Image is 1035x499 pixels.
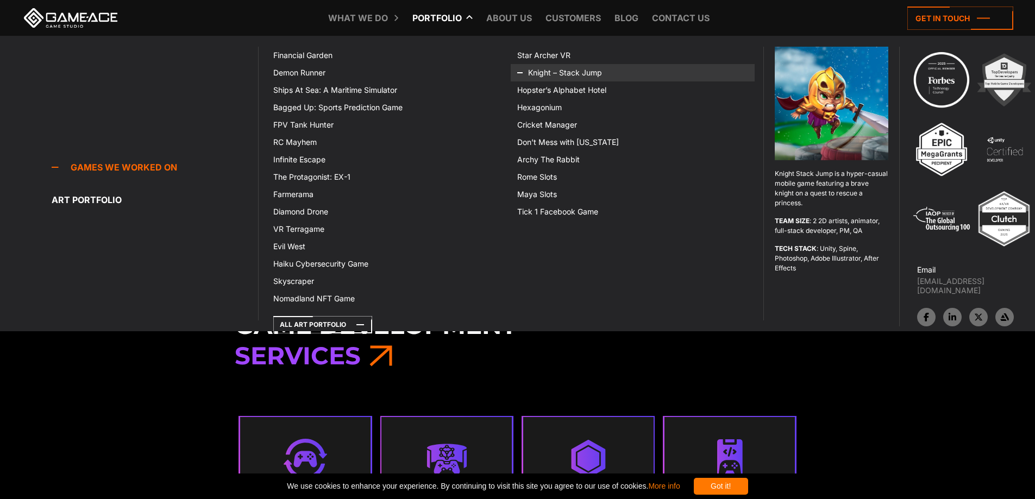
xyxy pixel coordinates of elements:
a: Ships At Sea: A Maritime Simulator [267,81,511,99]
a: Haiku Cybersecurity Game [267,255,511,273]
img: Knight stack jump game top menu [775,47,888,160]
strong: TEAM SIZE [775,217,810,225]
a: Cricket Manager [511,116,755,134]
a: Maya Slots [511,186,755,203]
img: 5 [912,189,971,249]
a: VR Terragame [267,220,511,238]
img: Metaverse game development [426,439,467,479]
a: [EMAIL_ADDRESS][DOMAIN_NAME] [917,276,1035,295]
img: 3 [912,119,971,179]
div: Got it! [694,478,748,495]
img: 4 [975,119,1034,179]
a: Hopster’s Alphabet Hotel [511,81,755,99]
img: Technology council badge program ace 2025 game ace [912,50,971,110]
h3: Game Development [235,310,801,371]
a: All art portfolio [273,316,372,333]
a: FPV Tank Hunter [267,116,511,134]
p: Knight Stack Jump is a hyper-casual mobile game featuring a brave knight on a quest to rescue a p... [775,169,888,208]
a: Rome Slots [511,168,755,186]
a: Knight – Stack Jump [511,64,755,81]
img: Mobile game development [710,439,750,479]
a: Financial Garden [267,47,511,64]
a: RC Mayhem [267,134,511,151]
img: Social casino game development [568,439,609,479]
p: : Unity, Spine, Photoshop, Adobe Illustrator, After Effects [775,244,888,273]
a: Art portfolio [52,189,258,211]
a: Nomadland NFT Game [267,290,511,307]
a: Star Archer VR [511,47,755,64]
strong: Email [917,265,936,274]
span: We use cookies to enhance your experience. By continuing to visit this site you agree to our use ... [287,478,680,495]
a: Diamond Drone [267,203,511,220]
a: Infinite Escape [267,151,511,168]
a: Demon Runner [267,64,511,81]
img: Top ar vr development company gaming 2025 game ace [974,189,1034,249]
a: Get in touch [907,7,1013,30]
strong: TECH STACK [775,244,817,252]
a: Archy The Rabbit [511,151,755,168]
a: Hexagonium [511,99,755,116]
a: The Protagonist: EX-1 [267,168,511,186]
a: Bagged Up: Sports Prediction Game [267,99,511,116]
a: Farmerama [267,186,511,203]
a: Tick 1 Facebook Game [511,203,755,220]
a: Evil West [267,238,511,255]
a: Skyscraper [267,273,511,290]
span: Services [235,340,361,370]
img: Full cycle game development [284,439,327,479]
p: : 2 2D artists, animator, full-stack developer, PM, QA [775,216,888,236]
a: Games we worked on [52,156,258,178]
a: More info [648,482,680,490]
img: 2 [974,50,1034,110]
a: Don’t Mess with [US_STATE] [511,134,755,151]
